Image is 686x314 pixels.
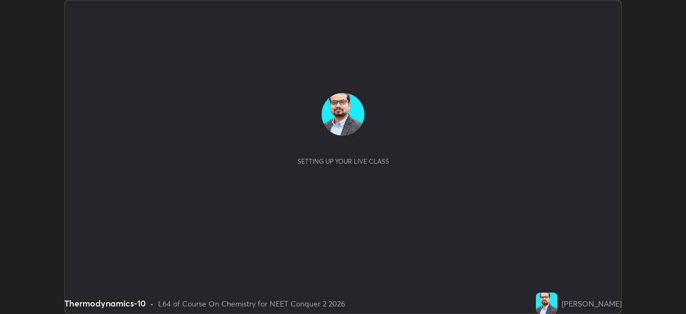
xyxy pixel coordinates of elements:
[64,297,146,310] div: Thermodynamics-10
[562,298,622,309] div: [PERSON_NAME]
[150,298,154,309] div: •
[536,293,557,314] img: 575f463803b64d1597248aa6fa768815.jpg
[297,157,389,165] div: Setting up your live class
[322,93,364,136] img: 575f463803b64d1597248aa6fa768815.jpg
[158,298,345,309] div: L64 of Course On Chemistry for NEET Conquer 2 2026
